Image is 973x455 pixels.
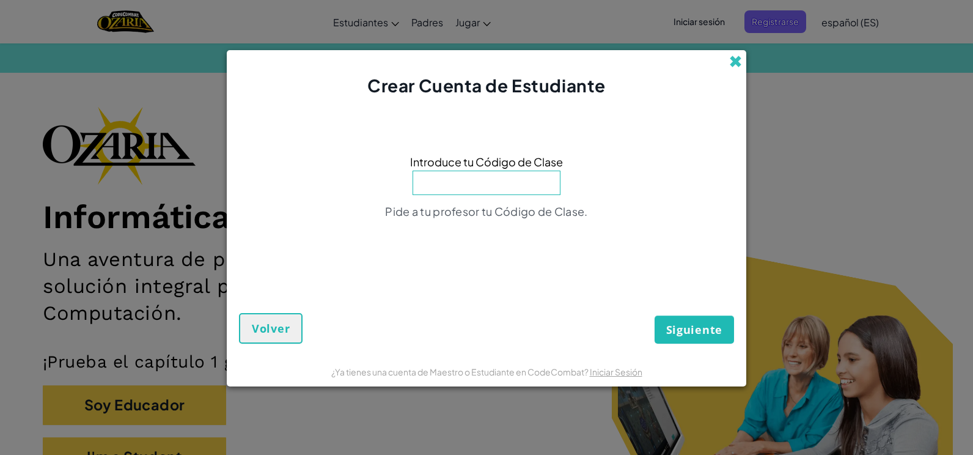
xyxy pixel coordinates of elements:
button: Siguiente [655,316,734,344]
span: Siguiente [666,322,722,337]
a: Iniciar Sesión [590,366,642,377]
span: Pide a tu profesor tu Código de Clase. [385,204,587,218]
span: Introduce tu Código de Clase [410,153,563,171]
button: Volver [239,313,303,344]
span: ¿Ya tienes una cuenta de Maestro o Estudiante en CodeCombat? [331,366,590,377]
span: Volver [252,321,290,336]
span: Crear Cuenta de Estudiante [367,75,606,96]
